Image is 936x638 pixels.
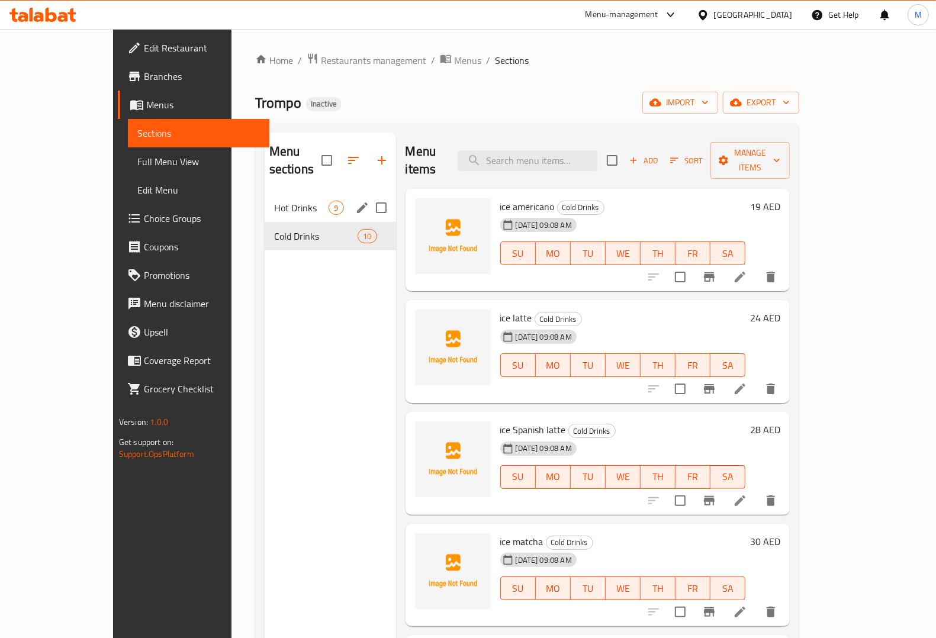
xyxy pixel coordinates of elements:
button: import [642,92,718,114]
button: MO [536,465,571,489]
button: FR [676,465,710,489]
button: WE [606,576,641,600]
button: WE [606,465,641,489]
span: WE [610,580,636,597]
span: Select to update [668,488,693,513]
button: SU [500,576,536,600]
li: / [431,53,435,67]
div: Inactive [306,97,342,111]
h6: 28 AED [750,421,780,438]
a: Edit menu item [733,382,747,396]
span: FR [680,580,706,597]
h2: Menu items [406,143,443,178]
li: / [298,53,302,67]
button: SU [500,465,536,489]
span: export [732,95,790,110]
button: delete [757,263,785,291]
span: 1.0.0 [150,414,168,430]
span: SA [715,357,741,374]
button: TU [571,465,606,489]
span: TH [645,245,671,262]
span: Restaurants management [321,53,426,67]
a: Branches [118,62,269,91]
span: FR [680,357,706,374]
span: Cold Drinks [569,424,615,438]
h6: 30 AED [750,533,780,550]
button: SA [710,465,745,489]
a: Choice Groups [118,204,269,233]
a: Coverage Report [118,346,269,375]
a: Restaurants management [307,53,426,68]
button: TH [641,353,676,377]
button: MO [536,353,571,377]
span: M [915,8,922,21]
button: Sort [667,152,706,170]
span: ice Spanish latte [500,421,566,439]
button: delete [757,486,785,515]
div: Hot Drinks9edit [265,194,396,222]
a: Menus [118,91,269,119]
div: Cold Drinks [557,201,604,215]
li: / [486,53,490,67]
a: Full Menu View [128,147,269,176]
a: Upsell [118,318,269,346]
button: TU [571,576,606,600]
span: [DATE] 09:08 AM [511,220,577,231]
span: Menus [146,98,260,112]
div: Menu-management [586,8,658,22]
span: Add item [625,152,662,170]
button: Branch-specific-item [695,486,723,515]
a: Sections [128,119,269,147]
button: SA [710,576,745,600]
img: ice americano [415,198,491,274]
span: Promotions [144,268,260,282]
input: search [458,150,597,171]
span: SA [715,580,741,597]
span: 10 [358,231,376,242]
h6: 24 AED [750,310,780,326]
a: Menus [440,53,481,68]
span: Select all sections [314,148,339,173]
span: Branches [144,69,260,83]
span: Get support on: [119,434,173,450]
span: Select to update [668,376,693,401]
button: TH [641,465,676,489]
button: WE [606,241,641,265]
span: Select to update [668,265,693,289]
a: Home [255,53,293,67]
button: TH [641,576,676,600]
span: SU [506,245,531,262]
a: Edit menu item [733,605,747,619]
span: TU [575,580,601,597]
span: ice matcha [500,533,543,550]
span: Sort [670,154,703,167]
span: Upsell [144,325,260,339]
div: Cold Drinks [546,536,593,550]
h2: Menu sections [269,143,321,178]
span: TU [575,357,601,374]
div: items [329,201,343,215]
span: ice latte [500,309,532,327]
a: Edit Menu [128,176,269,204]
span: Edit Menu [137,183,260,197]
button: MO [536,576,571,600]
button: TU [571,241,606,265]
span: Edit Restaurant [144,41,260,55]
span: WE [610,245,636,262]
button: Branch-specific-item [695,375,723,403]
span: Select to update [668,600,693,624]
button: TH [641,241,676,265]
span: Menu disclaimer [144,297,260,311]
div: Cold Drinks [568,424,616,438]
span: Grocery Checklist [144,382,260,396]
button: SA [710,353,745,377]
span: MO [541,468,566,485]
span: TH [645,357,671,374]
span: Sections [495,53,529,67]
h6: 19 AED [750,198,780,215]
span: Menus [454,53,481,67]
span: SA [715,468,741,485]
span: TU [575,245,601,262]
button: Add section [368,146,396,175]
span: Sections [137,126,260,140]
